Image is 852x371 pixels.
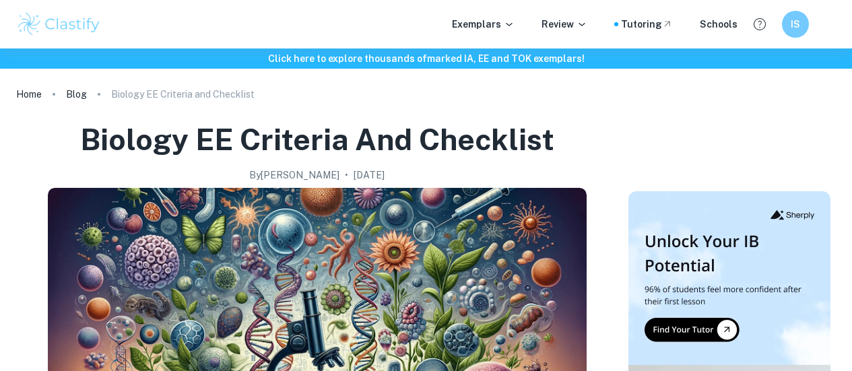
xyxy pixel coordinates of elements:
[700,17,738,32] a: Schools
[16,11,102,38] img: Clastify logo
[542,17,587,32] p: Review
[16,85,42,104] a: Home
[748,13,771,36] button: Help and Feedback
[788,17,804,32] h6: IS
[111,87,255,102] p: Biology EE Criteria and Checklist
[782,11,809,38] button: IS
[345,168,348,182] p: •
[66,85,87,104] a: Blog
[249,168,339,182] h2: By [PERSON_NAME]
[354,168,385,182] h2: [DATE]
[621,17,673,32] a: Tutoring
[3,51,849,66] h6: Click here to explore thousands of marked IA, EE and TOK exemplars !
[80,120,554,160] h1: Biology EE Criteria and Checklist
[452,17,515,32] p: Exemplars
